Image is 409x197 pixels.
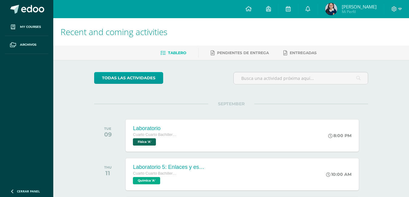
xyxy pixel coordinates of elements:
[133,138,156,146] span: Física 'A'
[168,51,186,55] span: Tablero
[290,51,317,55] span: Entregadas
[133,171,178,176] span: Cuarto Cuarto Bachillerato en Ciencias y Letras
[61,26,167,38] span: Recent and coming activities
[325,3,337,15] img: 2a9e972e57122f6a79f587713fe641ef.png
[217,51,269,55] span: Pendientes de entrega
[104,126,112,131] div: TUE
[328,133,351,138] div: 8:00 PM
[283,48,317,58] a: Entregadas
[326,172,351,177] div: 10:00 AM
[20,42,36,47] span: Archivos
[234,72,368,84] input: Busca una actividad próxima aquí...
[5,36,48,54] a: Archivos
[133,164,206,170] div: Laboratorio 5: Enlaces y estructura [PERSON_NAME]
[104,131,112,138] div: 09
[17,189,40,193] span: Cerrar panel
[133,177,160,184] span: Química 'A'
[133,125,178,132] div: Laboratorio
[208,101,254,107] span: SEPTEMBER
[342,4,377,10] span: [PERSON_NAME]
[160,48,186,58] a: Tablero
[342,9,377,14] span: Mi Perfil
[104,169,112,177] div: 11
[133,133,178,137] span: Cuarto Cuarto Bachillerato en Ciencias y Letras
[94,72,163,84] a: todas las Actividades
[5,18,48,36] a: My courses
[104,165,112,169] div: THU
[20,25,41,29] span: My courses
[211,48,269,58] a: Pendientes de entrega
